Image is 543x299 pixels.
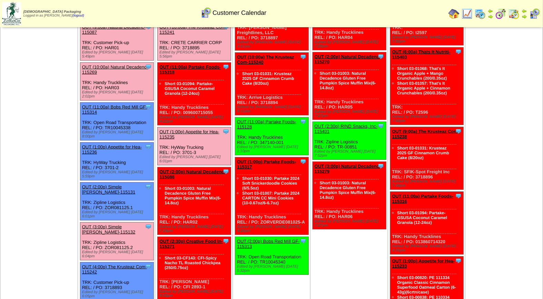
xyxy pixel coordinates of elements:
[377,53,384,60] img: Tooltip
[237,239,300,249] a: OUT (2:00p) Bobs Red Mill GF-115313
[313,162,386,229] div: TRK: Handy Trucklines REL: / PO: HAR06
[529,8,540,19] img: calendarcustomer.gif
[237,105,308,113] div: Edited by [PERSON_NAME] [DATE] 8:11pm
[159,155,231,163] div: Edited by [PERSON_NAME] [DATE] 6:01pm
[82,224,136,235] a: OUT (3:00p) Simple [PERSON_NAME]-115132
[213,9,266,17] span: Customer Calendar
[237,40,308,49] div: Edited by [PERSON_NAME] [DATE] 4:51pm
[390,192,464,255] div: TRK: Handy Trucklines REL: / PO: 013860714320
[82,250,154,258] div: Edited by [PERSON_NAME] [DATE] 6:04pm
[390,127,464,190] div: TRK: SFIK-Spot Freight Inc REL: / PO: 3718896
[315,40,386,48] div: Edited by [PERSON_NAME] [DATE] 7:26pm
[159,129,219,140] a: OUT (1:00p) Appetite for Hea-115235
[237,119,296,130] a: OUT (11:00a) Partake Foods-115128
[159,115,231,123] div: Edited by [PERSON_NAME] [DATE] 4:21pm
[145,263,152,270] img: Tooltip
[2,2,21,25] img: zoroco-logo-small.webp
[80,23,154,61] div: TRK: Customer Pick-up REL: / PO: HAR01
[82,90,154,99] div: Edited by [PERSON_NAME] [DATE] 2:02pm
[223,128,229,135] img: Tooltip
[80,63,154,101] div: TRK: Handy Trucklines REL: / PO: HAR03
[159,169,225,179] a: OUT (2:00p) Natural Decadenc-115086
[235,157,309,235] div: TRK: Handy Trucklines REL: / PO: ZORVERDE081025-A
[72,14,84,18] a: (logout)
[455,128,462,135] img: Tooltip
[495,8,506,19] img: calendarblend.gif
[237,145,308,153] div: Edited by [PERSON_NAME] [DATE] 1:10pm
[223,168,229,175] img: Tooltip
[475,8,486,19] img: calendarprod.gif
[313,52,386,120] div: TRK: Handy Trucklines REL: / PO: HAR05
[23,10,81,14] span: [DEMOGRAPHIC_DATA] Packaging
[390,48,464,125] div: TRK: REL: / PO: T2596
[82,210,154,218] div: Edited by [PERSON_NAME] [DATE] 6:01pm
[488,8,493,14] img: arrowleft.gif
[159,239,223,249] a: OUT (2:30p) Creative Food In-115371
[82,50,154,59] div: Edited by [PERSON_NAME] [DATE] 5:49pm
[158,167,231,235] div: TRK: Handy Trucklines REL: / PO: HAR02
[145,183,152,190] img: Tooltip
[320,181,376,200] a: Short 03-01003: Natural Decadence Gluten Free Pumpkin Spice Muffin Mix(6-14.8oz)
[522,8,527,14] img: arrowleft.gif
[159,50,231,59] div: Edited by [PERSON_NAME] [DATE] 5:56pm
[237,225,308,233] div: Edited by [PERSON_NAME] [DATE] 4:20pm
[242,176,299,190] a: Short 03-01030: Partake 2024 Soft Snickerdoodle Cookies (6/5.5oz)
[392,194,454,204] a: OUT (11:00a) Partake Foods-115316
[82,144,142,155] a: OUT (1:00p) Appetite for Hea-115236
[392,258,455,269] a: OUT (1:00p) Appetite for Hea-115233
[159,289,231,298] div: Edited by [PERSON_NAME] [DATE] 6:02pm
[313,122,386,160] div: TRK: Zipline Logistics REL: / PO: TR-00851
[235,53,309,115] div: TRK: Arrive Logistics REL: / PO: 3718894
[392,129,460,139] a: OUT (9:00a) The Krusteaz Com-115238
[392,115,464,123] div: Edited by [PERSON_NAME] [DATE] 7:50pm
[522,14,527,19] img: arrowright.gif
[397,81,451,95] a: Short 03-01057: That's It Organic Apple + Cinnamon Crunchables (200/0.35oz)
[145,63,152,70] img: Tooltip
[82,130,154,138] div: Edited by [PERSON_NAME] [DATE] 8:00pm
[158,23,231,61] div: TRK: CRETE CARRIER CORP REL: / PO: 3718895
[23,10,84,18] span: Logged in as [PERSON_NAME]
[315,110,386,118] div: Edited by [PERSON_NAME] [DATE] 7:27pm
[455,193,462,199] img: Tooltip
[462,8,473,19] img: line_graph.gif
[82,184,136,195] a: OUT (2:00p) Simple [PERSON_NAME]-115131
[377,163,384,169] img: Tooltip
[165,256,220,270] a: Short 03-CF143: CFI-Spicy Nacho TL Roasted Chickpea (250/0.75oz)
[392,35,464,43] div: Edited by [PERSON_NAME] [DATE] 7:50pm
[320,71,376,90] a: Short 03-01003: Natural Decadence Gluten Free Pumpkin Spice Muffin Mix(6-14.8oz)
[242,191,299,205] a: Short 03-01007: Partake 2024 CARTON CC Mini Cookies (10-0.67oz/6-6.7oz)
[158,63,231,125] div: TRK: Handy Trucklines REL: / PO: 009600715055
[80,103,154,141] div: TRK: Open Road Transportation REL: / PO: TR10045338
[82,104,147,115] a: OUT (11:00a) Bobs Red Mill GF-115314
[397,146,450,160] a: Short 03-01031: Krusteaz 2025 GF Cinnamon Crumb Cake (8/20oz)
[145,143,152,150] img: Tooltip
[242,71,294,86] a: Short 03-01031: Krusteaz 2025 GF Cinnamon Crumb Cake (8/20oz)
[145,103,152,110] img: Tooltip
[397,210,447,225] a: Short 03-01094: Partake-GSUSA Coconut Caramel Granola (12-24oz)
[159,225,231,233] div: Edited by [PERSON_NAME] [DATE] 7:25pm
[237,265,308,273] div: Edited by [PERSON_NAME] [DATE] 5:32pm
[82,170,154,178] div: Edited by [PERSON_NAME] [DATE] 5:59pm
[488,14,493,19] img: arrowright.gif
[315,164,381,174] a: OUT (3:00p) Natural Decadenc-115279
[392,244,464,252] div: Edited by [PERSON_NAME] [DATE] 4:20pm
[158,127,231,165] div: TRK: HyWay Trucking REL: / PO: 3701-3
[300,158,307,165] img: Tooltip
[145,223,152,230] img: Tooltip
[300,53,307,60] img: Tooltip
[223,238,229,245] img: Tooltip
[165,186,221,205] a: Short 03-01003: Natural Decadence Gluten Free Pumpkin Spice Muffin Mix(6-14.8oz)
[448,8,460,19] img: home.gif
[223,63,229,70] img: Tooltip
[235,117,309,155] div: TRK: Handy Trucklines REL: / PO: 347140-001
[82,290,154,298] div: Edited by [PERSON_NAME] [DATE] 6:05pm
[237,159,296,169] a: OUT (1:00p) Partake Foods-115317
[315,124,378,134] a: OUT (2:30p) RIND Snacks, Inc-115401
[397,66,447,81] a: Short 03-01068: That's It Organic Apple + Mango Crunchables (200/0.35oz)
[80,143,154,181] div: TRK: HyWay Trucking REL: / PO: 3701-2
[392,179,464,188] div: Edited by [PERSON_NAME] [DATE] 7:49pm
[235,237,309,275] div: TRK: Open Road Transportation REL: / PO: TR10045340
[397,275,456,295] a: Short 03-00820: PE 111334 Organic Classic Cinnamon Superfood Oatmeal Carton (6-43g)(6crtn/case)
[82,264,147,275] a: OUT (4:00p) The Krusteaz Com-115242
[315,149,386,158] div: Edited by [PERSON_NAME] [DATE] 7:52pm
